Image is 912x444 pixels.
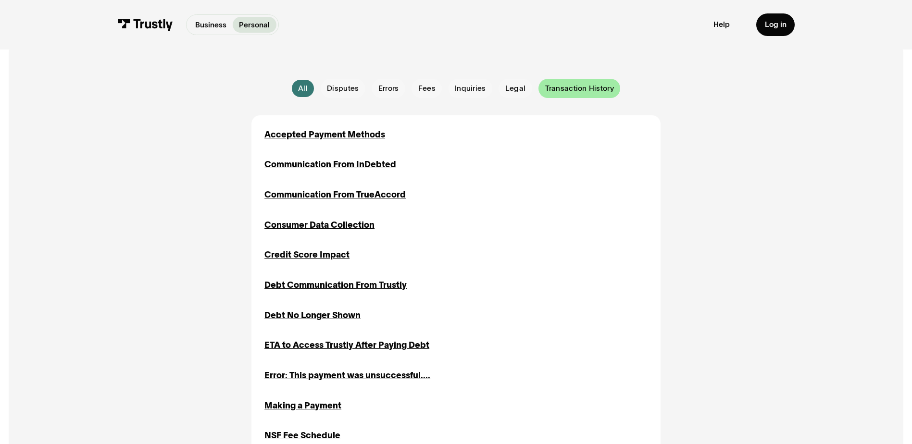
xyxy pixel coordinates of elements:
[418,83,436,94] span: Fees
[713,20,730,29] a: Help
[195,19,226,31] p: Business
[455,83,486,94] span: Inquiries
[264,429,340,442] a: NSF Fee Schedule
[264,339,429,352] a: ETA to Access Trustly After Paying Debt
[264,248,350,261] a: Credit Score Impact
[505,83,525,94] span: Legal
[264,128,385,141] a: Accepted Payment Methods
[264,279,407,292] a: Debt Communication From Trustly
[251,79,660,98] form: Email Form
[378,83,399,94] span: Errors
[298,83,308,94] div: All
[233,17,276,32] a: Personal
[117,19,173,31] img: Trustly Logo
[765,20,787,29] div: Log in
[239,19,270,31] p: Personal
[756,13,795,36] a: Log in
[327,83,359,94] span: Disputes
[264,369,430,382] a: Error: This payment was unsuccessful....
[264,188,406,201] a: Communication From TrueAccord
[292,80,314,97] a: All
[264,309,361,322] a: Debt No Longer Shown
[264,158,396,171] a: Communication From InDebted
[264,399,341,412] a: Making a Payment
[264,219,375,232] a: Consumer Data Collection
[545,83,614,94] span: Transaction History
[188,17,233,32] a: Business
